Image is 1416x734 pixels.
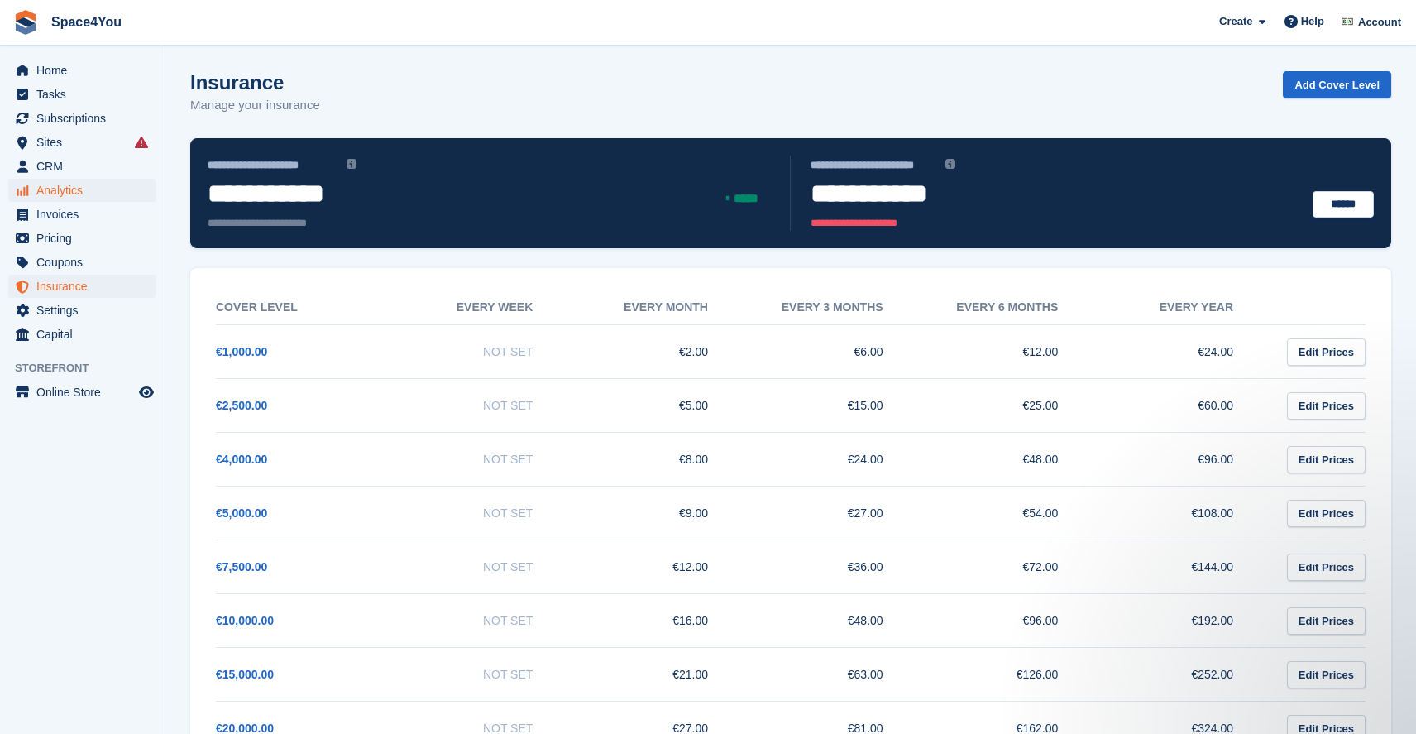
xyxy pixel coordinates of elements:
[36,59,136,82] span: Home
[1091,325,1266,379] td: €24.00
[741,325,916,379] td: €6.00
[566,433,741,487] td: €8.00
[916,290,1092,325] th: Every 6 months
[566,648,741,702] td: €21.00
[391,487,567,540] td: Not Set
[391,648,567,702] td: Not Set
[1287,446,1366,473] a: Edit Prices
[1287,554,1366,581] a: Edit Prices
[1091,648,1266,702] td: €252.00
[36,251,136,274] span: Coupons
[916,379,1092,433] td: €25.00
[136,382,156,402] a: Preview store
[741,433,916,487] td: €24.00
[1219,13,1252,30] span: Create
[8,251,156,274] a: menu
[391,433,567,487] td: Not Set
[36,155,136,178] span: CRM
[216,560,267,573] a: €7,500.00
[347,159,356,169] img: icon-info-grey-7440780725fd019a000dd9b08b2336e03edf1995a4989e88bcd33f0948082b44.svg
[216,290,391,325] th: Cover Level
[1301,13,1324,30] span: Help
[566,325,741,379] td: €2.00
[391,325,567,379] td: Not Set
[391,290,567,325] th: Every week
[216,506,267,520] a: €5,000.00
[13,10,38,35] img: stora-icon-8386f47178a22dfd0bd8f6a31ec36ba5ce8667c1dd55bd0f319d3a0aa187defe.svg
[36,179,136,202] span: Analytics
[1091,594,1266,648] td: €192.00
[135,136,148,149] i: Smart entry sync failures have occurred
[391,540,567,594] td: Not Set
[190,71,320,94] h1: Insurance
[8,299,156,322] a: menu
[8,179,156,202] a: menu
[1091,433,1266,487] td: €96.00
[945,159,955,169] img: icon-info-grey-7440780725fd019a000dd9b08b2336e03edf1995a4989e88bcd33f0948082b44.svg
[916,487,1092,540] td: €54.00
[15,360,165,377] span: Storefront
[45,8,128,36] a: Space4You
[36,107,136,130] span: Subscriptions
[916,648,1092,702] td: €126.00
[916,325,1092,379] td: €12.00
[36,381,136,404] span: Online Store
[1283,71,1391,98] a: Add Cover Level
[566,487,741,540] td: €9.00
[566,540,741,594] td: €12.00
[1339,13,1356,30] img: Finn-Kristof Kausch
[8,59,156,82] a: menu
[36,83,136,106] span: Tasks
[8,323,156,346] a: menu
[36,299,136,322] span: Settings
[741,487,916,540] td: €27.00
[8,275,156,298] a: menu
[1287,392,1366,420] a: Edit Prices
[566,594,741,648] td: €16.00
[8,381,156,404] a: menu
[36,275,136,298] span: Insurance
[741,290,916,325] th: Every 3 months
[1091,487,1266,540] td: €108.00
[566,379,741,433] td: €5.00
[8,131,156,154] a: menu
[1287,661,1366,688] a: Edit Prices
[190,96,320,115] p: Manage your insurance
[216,614,274,627] a: €10,000.00
[216,345,267,358] a: €1,000.00
[8,107,156,130] a: menu
[1287,338,1366,366] a: Edit Prices
[916,540,1092,594] td: €72.00
[566,290,741,325] th: Every month
[741,379,916,433] td: €15.00
[391,594,567,648] td: Not Set
[1287,500,1366,527] a: Edit Prices
[1091,290,1266,325] th: Every year
[1091,379,1266,433] td: €60.00
[916,594,1092,648] td: €96.00
[916,433,1092,487] td: €48.00
[1358,14,1401,31] span: Account
[8,155,156,178] a: menu
[36,323,136,346] span: Capital
[216,399,267,412] a: €2,500.00
[216,453,267,466] a: €4,000.00
[1091,540,1266,594] td: €144.00
[216,668,274,681] a: €15,000.00
[8,227,156,250] a: menu
[36,131,136,154] span: Sites
[391,379,567,433] td: Not Set
[1287,607,1366,635] a: Edit Prices
[36,203,136,226] span: Invoices
[741,540,916,594] td: €36.00
[36,227,136,250] span: Pricing
[8,203,156,226] a: menu
[8,83,156,106] a: menu
[741,648,916,702] td: €63.00
[741,594,916,648] td: €48.00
